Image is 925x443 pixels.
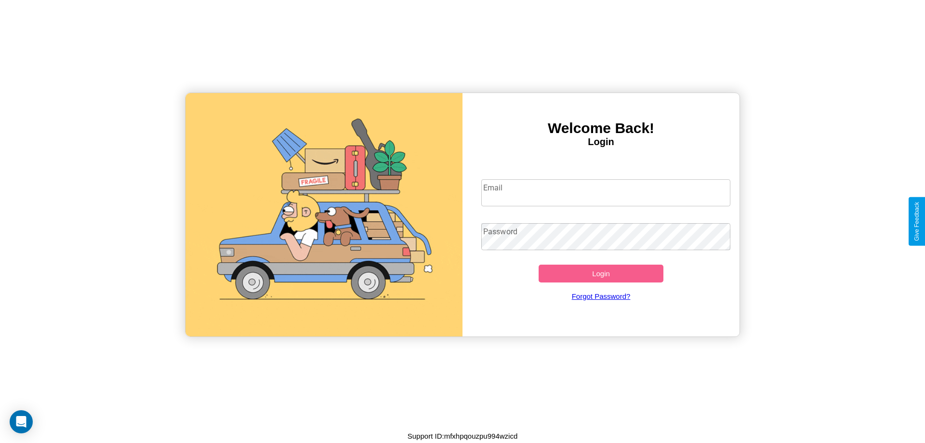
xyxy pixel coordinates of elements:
[462,136,740,148] h4: Login
[185,93,462,336] img: gif
[10,410,33,433] div: Open Intercom Messenger
[539,265,663,282] button: Login
[408,430,517,443] p: Support ID: mfxhpqouzpu994wzicd
[913,202,920,241] div: Give Feedback
[476,282,726,310] a: Forgot Password?
[462,120,740,136] h3: Welcome Back!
